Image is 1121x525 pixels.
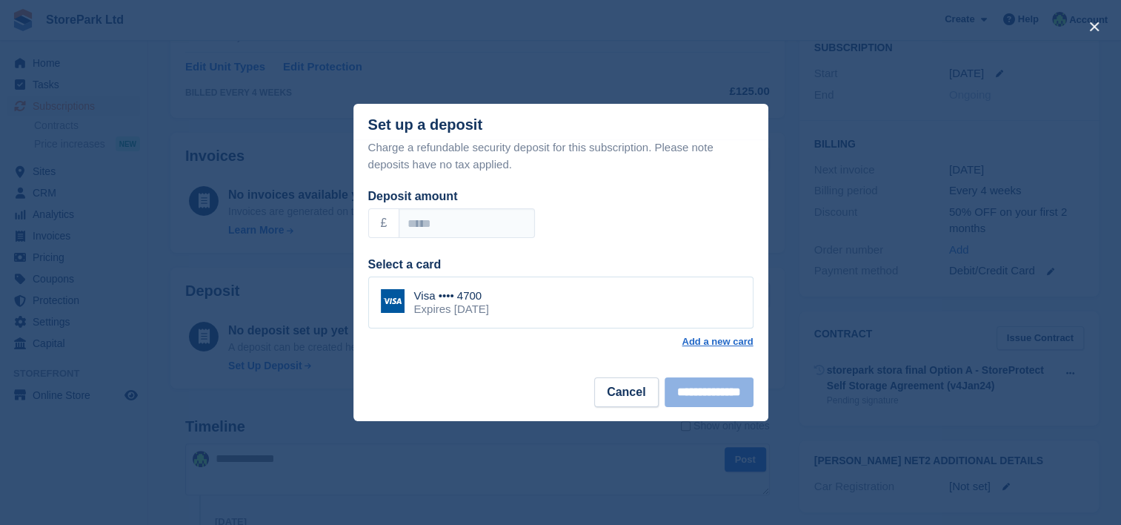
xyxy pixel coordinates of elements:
[594,377,658,407] button: Cancel
[381,289,405,313] img: Visa Logo
[682,336,753,348] a: Add a new card
[414,303,489,316] div: Expires [DATE]
[1082,15,1106,39] button: close
[414,289,489,303] div: Visa •••• 4700
[368,116,482,133] div: Set up a deposit
[368,256,754,274] div: Select a card
[368,190,458,202] label: Deposit amount
[368,139,754,173] p: Charge a refundable security deposit for this subscription. Please note deposits have no tax appl...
